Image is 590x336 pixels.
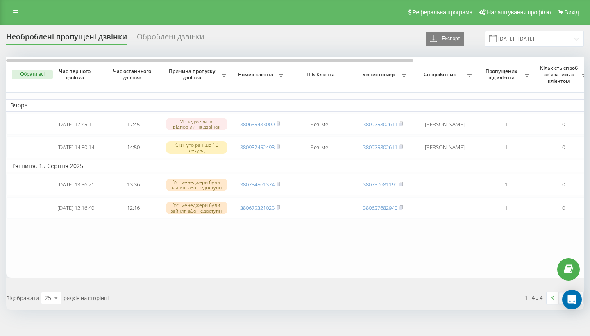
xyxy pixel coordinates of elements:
a: 380975802611 [363,120,397,128]
span: Бізнес номер [359,71,400,78]
div: 1 - 4 з 4 [525,293,542,302]
a: 380637682940 [363,204,397,211]
a: 380737681190 [363,181,397,188]
span: Відображати [6,294,39,302]
td: 13:36 [104,174,162,195]
span: Співробітник [416,71,466,78]
td: 14:50 [104,136,162,158]
div: Оброблені дзвінки [137,32,204,45]
td: 1 [477,197,535,219]
div: Open Intercom Messenger [562,290,582,309]
span: Час першого дзвінка [54,68,98,81]
div: Усі менеджери були зайняті або недоступні [166,179,227,191]
span: Кількість спроб зв'язатись з клієнтом [539,65,581,84]
td: [DATE] 14:50:14 [47,136,104,158]
span: Вихід [565,9,579,16]
span: Причина пропуску дзвінка [166,68,220,81]
div: 25 [45,294,51,302]
span: Пропущених від клієнта [481,68,523,81]
td: [PERSON_NAME] [412,114,477,135]
td: [PERSON_NAME] [412,136,477,158]
td: 1 [477,114,535,135]
td: 1 [477,136,535,158]
td: [DATE] 12:16:40 [47,197,104,219]
div: Скинуто раніше 10 секунд [166,141,227,154]
button: Обрати всі [12,70,53,79]
td: Без імені [289,114,354,135]
button: Експорт [426,32,464,46]
div: Менеджери не відповіли на дзвінок [166,118,227,130]
span: Налаштування профілю [487,9,551,16]
td: 12:16 [104,197,162,219]
div: Усі менеджери були зайняті або недоступні [166,202,227,214]
span: рядків на сторінці [64,294,109,302]
a: 380734561374 [240,181,275,188]
span: Реферальна програма [413,9,473,16]
td: 17:45 [104,114,162,135]
span: ПІБ Клієнта [296,71,347,78]
td: Без імені [289,136,354,158]
span: Час останнього дзвінка [111,68,155,81]
span: Номер клієнта [236,71,277,78]
td: [DATE] 13:36:21 [47,174,104,195]
a: 380635433000 [240,120,275,128]
a: 1 [559,292,571,304]
a: 380675321025 [240,204,275,211]
td: 1 [477,174,535,195]
a: 380975802611 [363,143,397,151]
div: Необроблені пропущені дзвінки [6,32,127,45]
a: 380982452498 [240,143,275,151]
td: [DATE] 17:45:11 [47,114,104,135]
